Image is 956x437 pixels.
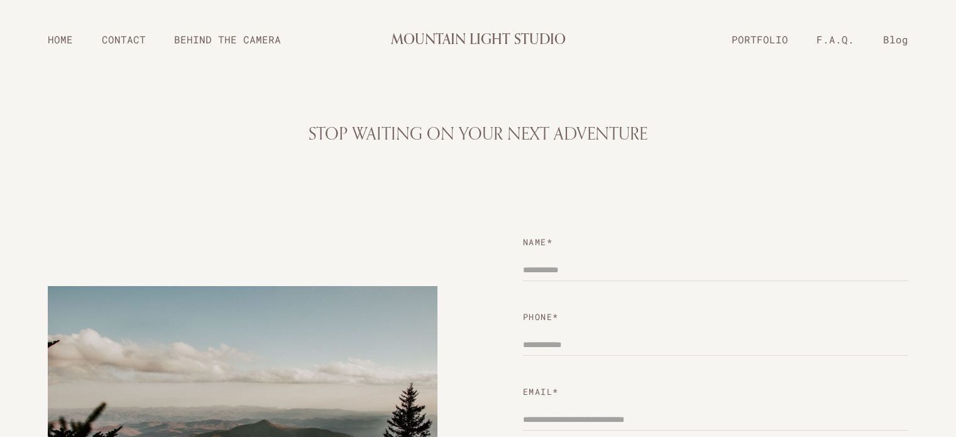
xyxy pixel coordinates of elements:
[33,28,87,50] a: HOME
[87,28,160,50] a: CONTACT
[191,123,764,145] h3: STOP WAITING ON YOUR NEXT ADVENTURE
[717,28,803,50] a: PORTFOLIO
[523,309,908,324] label: phone
[523,384,908,399] label: Email
[802,28,869,50] a: F.A.Q.
[160,28,296,50] a: BEHIND THE CAMERA
[869,28,923,50] a: Blog
[391,23,566,57] a: MOUNTAIN LIGHT STUDIO
[523,235,908,250] label: Name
